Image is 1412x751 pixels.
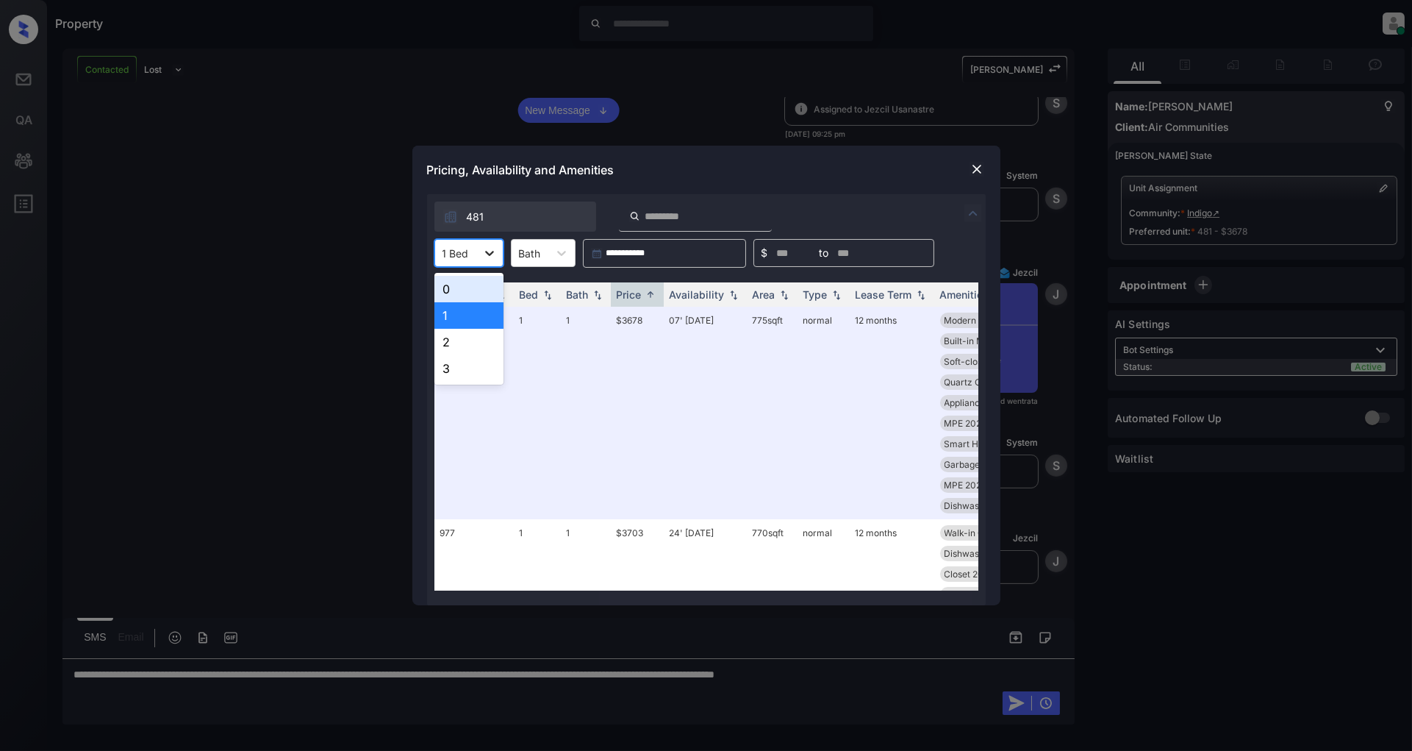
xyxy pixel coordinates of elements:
[945,315,1011,326] span: Modern Kitchen
[761,245,768,261] span: $
[434,355,503,382] div: 3
[945,335,1014,346] span: Built-in Microw...
[829,290,844,300] img: sorting
[434,276,503,302] div: 0
[945,480,1025,491] span: MPE 2023 Signag...
[643,289,658,300] img: sorting
[945,377,1014,388] span: Quartz Counters
[561,307,611,519] td: 1
[514,307,561,519] td: 1
[617,288,642,301] div: Price
[590,290,605,300] img: sorting
[945,459,1021,470] span: Garbage disposa...
[434,329,503,355] div: 2
[945,527,1009,538] span: Walk-in Closets
[945,569,994,580] span: Closet 2014
[850,307,934,519] td: 12 months
[664,307,747,519] td: 07' [DATE]
[945,438,1026,449] span: Smart Home Door...
[629,210,640,223] img: icon-zuma
[726,290,741,300] img: sorting
[670,288,725,301] div: Availability
[567,288,589,301] div: Bath
[467,209,484,225] span: 481
[434,307,514,519] td: 481
[753,288,775,301] div: Area
[945,548,994,559] span: Dishwasher
[412,146,1000,194] div: Pricing, Availability and Amenities
[940,288,989,301] div: Amenities
[777,290,792,300] img: sorting
[914,290,928,300] img: sorting
[611,307,664,519] td: $3678
[970,162,984,177] img: close
[520,288,539,301] div: Bed
[540,290,555,300] img: sorting
[820,245,829,261] span: to
[945,418,1023,429] span: MPE 2025 Lobby,...
[434,302,503,329] div: 1
[945,356,1019,367] span: Soft-close Draw...
[443,210,458,224] img: icon-zuma
[945,500,994,511] span: Dishwasher
[945,397,1015,408] span: Appliances Stai...
[798,307,850,519] td: normal
[856,288,912,301] div: Lease Term
[964,204,982,222] img: icon-zuma
[747,307,798,519] td: 775 sqft
[803,288,828,301] div: Type
[945,589,1001,600] span: Keyless Entry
